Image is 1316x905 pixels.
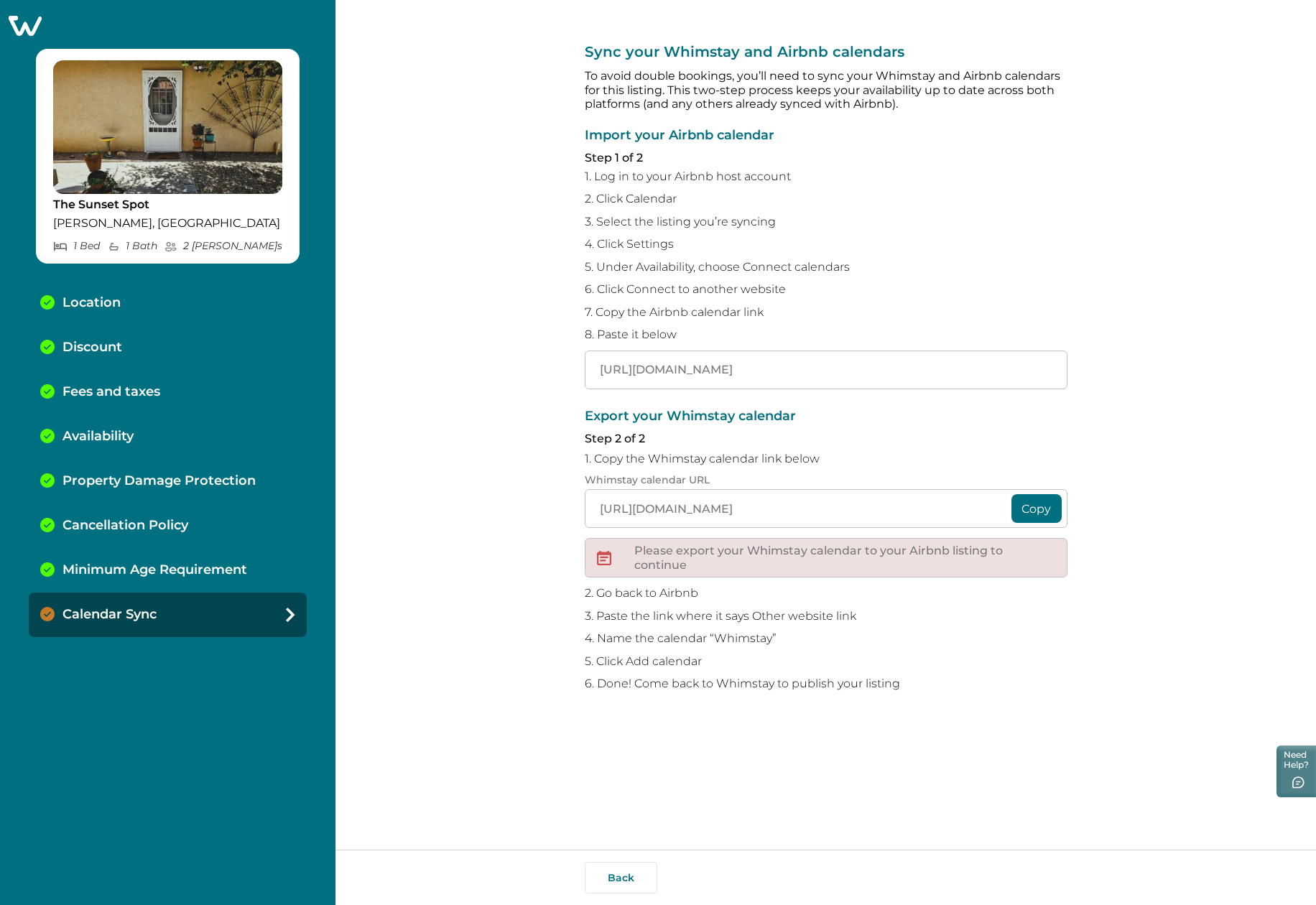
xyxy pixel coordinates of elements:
[585,631,1067,646] p: 4. Name the calendar “Whimstay”
[585,305,1067,320] p: 7. Copy the Airbnb calendar link
[62,295,121,311] p: Location
[62,384,160,400] p: Fees and taxes
[585,282,1067,297] p: 6. Click Connect to another website
[585,409,1067,424] p: Export your Whimstay calendar
[164,240,282,252] p: 2 [PERSON_NAME] s
[62,429,134,445] p: Availability
[585,43,1067,60] p: Sync your Whimstay and Airbnb calendars
[53,240,100,252] p: 1 Bed
[585,151,1067,165] p: Step 1 of 2
[585,69,1067,111] p: To avoid double bookings, you’ll need to sync your Whimstay and Airbnb calendars for this listing...
[53,60,282,194] img: propertyImage_The Sunset Spot
[585,609,1067,623] p: 3. Paste the link where it says Other website link
[585,586,1067,600] p: 2. Go back to Airbnb
[585,260,1067,274] p: 5. Under Availability, choose Connect calendars
[585,862,657,894] button: Back
[62,562,247,578] p: Minimum Age Requirement
[62,518,188,534] p: Cancellation Policy
[108,240,157,252] p: 1 Bath
[585,328,1067,342] p: 8. Paste it below
[585,237,1067,251] p: 4. Click Settings
[62,607,157,623] p: Calendar Sync
[53,198,282,212] p: The Sunset Spot
[634,544,1055,572] p: Please export your Whimstay calendar to your Airbnb listing to continue
[62,473,256,489] p: Property Damage Protection
[585,215,1067,229] p: 3. Select the listing you’re syncing
[585,129,1067,143] p: Import your Airbnb calendar
[585,452,1067,466] p: 1. Copy the Whimstay calendar link below
[585,170,1067,184] p: 1. Log in to your Airbnb host account
[585,677,1067,691] p: 6. Done! Come back to Whimstay to publish your listing
[53,216,282,231] p: [PERSON_NAME], [GEOGRAPHIC_DATA]
[585,351,1067,389] input: Airbnb calendar link
[585,432,1067,446] p: Step 2 of 2
[585,474,1067,486] p: Whimstay calendar URL
[62,340,122,356] p: Discount
[585,192,1067,206] p: 2. Click Calendar
[1011,494,1062,523] button: Copy
[585,654,1067,669] p: 5. Click Add calendar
